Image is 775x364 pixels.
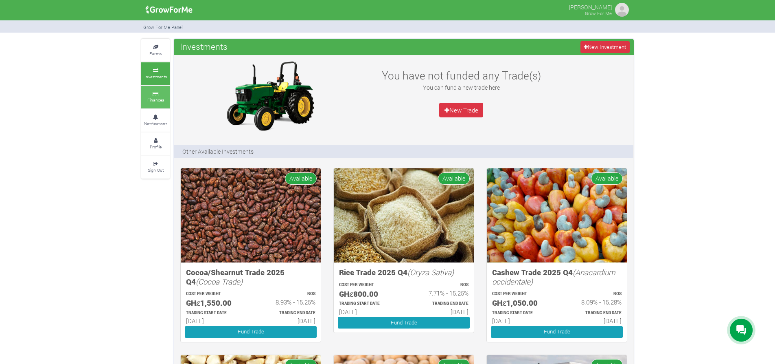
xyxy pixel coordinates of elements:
p: ROS [411,282,469,288]
h6: 8.09% - 15.28% [564,298,622,306]
span: Investments [178,38,230,55]
p: Estimated Trading Start Date [492,310,550,316]
a: New Investment [580,41,630,53]
h6: [DATE] [492,317,550,324]
h5: GHȼ800.00 [339,289,396,299]
a: Investments [141,62,170,85]
p: Estimated Trading Start Date [186,310,243,316]
p: [PERSON_NAME] [569,2,612,11]
h6: [DATE] [411,308,469,315]
span: Available [591,172,623,184]
h5: GHȼ1,050.00 [492,298,550,308]
small: Profile [150,144,162,150]
a: Profile [141,132,170,155]
h5: GHȼ1,550.00 [186,298,243,308]
h5: Cashew Trade 2025 Q4 [492,268,622,286]
h3: You have not funded any Trade(s) [373,69,550,82]
p: COST PER WEIGHT [186,291,243,297]
p: Other Available Investments [182,147,254,156]
img: growforme image [614,2,630,18]
a: Finances [141,86,170,108]
p: ROS [564,291,622,297]
i: (Oryza Sativa) [407,267,454,277]
p: ROS [258,291,315,297]
h6: 8.93% - 15.25% [258,298,315,306]
span: Available [285,172,317,184]
a: Sign Out [141,156,170,178]
h6: [DATE] [186,317,243,324]
p: Estimated Trading End Date [564,310,622,316]
p: Estimated Trading Start Date [339,301,396,307]
small: Grow For Me Panel [143,24,183,30]
a: New Trade [439,103,483,117]
h6: [DATE] [258,317,315,324]
img: growforme image [487,168,627,263]
a: Fund Trade [491,326,623,338]
img: growforme image [334,168,474,263]
h5: Rice Trade 2025 Q4 [339,268,469,277]
p: Estimated Trading End Date [411,301,469,307]
h6: [DATE] [339,308,396,315]
p: COST PER WEIGHT [339,282,396,288]
p: Estimated Trading End Date [258,310,315,316]
p: COST PER WEIGHT [492,291,550,297]
small: Sign Out [148,167,164,173]
img: growforme image [219,59,321,132]
img: growforme image [143,2,195,18]
span: Available [438,172,470,184]
a: Fund Trade [185,326,317,338]
h6: 7.71% - 15.25% [411,289,469,297]
a: Fund Trade [338,317,470,329]
img: growforme image [181,168,321,263]
p: You can fund a new trade here [373,83,550,92]
small: Farms [149,51,162,56]
small: Finances [147,97,164,103]
a: Notifications [141,109,170,132]
small: Grow For Me [585,10,612,16]
small: Investments [144,74,167,79]
a: Farms [141,39,170,62]
i: (Cocoa Trade) [196,276,243,287]
small: Notifications [144,121,167,126]
h5: Cocoa/Shearnut Trade 2025 Q4 [186,268,315,286]
i: (Anacardium occidentale) [492,267,615,287]
h6: [DATE] [564,317,622,324]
